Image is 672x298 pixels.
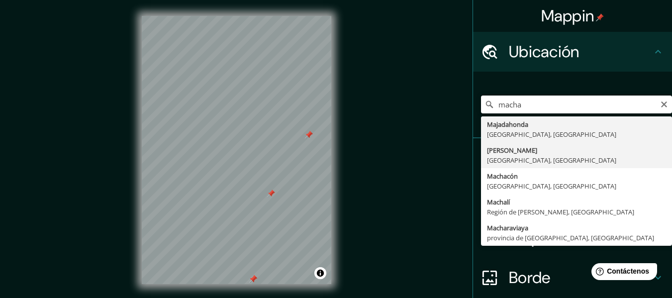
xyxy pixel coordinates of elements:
[473,178,672,218] div: Estilo
[473,258,672,298] div: Borde
[541,5,594,26] font: Mappin
[660,99,668,108] button: Claro
[596,13,604,21] img: pin-icon.png
[473,32,672,72] div: Ubicación
[142,16,331,284] canvas: Mapa
[487,146,537,155] font: [PERSON_NAME]
[473,218,672,258] div: Disposición
[509,267,551,288] font: Borde
[314,267,326,279] button: Activar o desactivar atribución
[487,156,616,165] font: [GEOGRAPHIC_DATA], [GEOGRAPHIC_DATA]
[487,172,518,181] font: Machacón
[583,259,661,287] iframe: Lanzador de widgets de ayuda
[509,41,579,62] font: Ubicación
[487,198,510,206] font: Machalí
[481,96,672,113] input: Elige tu ciudad o zona
[487,120,528,129] font: Majadahonda
[487,207,634,216] font: Región de [PERSON_NAME], [GEOGRAPHIC_DATA]
[487,223,528,232] font: Macharaviaya
[473,138,672,178] div: Patas
[487,233,654,242] font: provincia de [GEOGRAPHIC_DATA], [GEOGRAPHIC_DATA]
[487,182,616,191] font: [GEOGRAPHIC_DATA], [GEOGRAPHIC_DATA]
[487,130,616,139] font: [GEOGRAPHIC_DATA], [GEOGRAPHIC_DATA]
